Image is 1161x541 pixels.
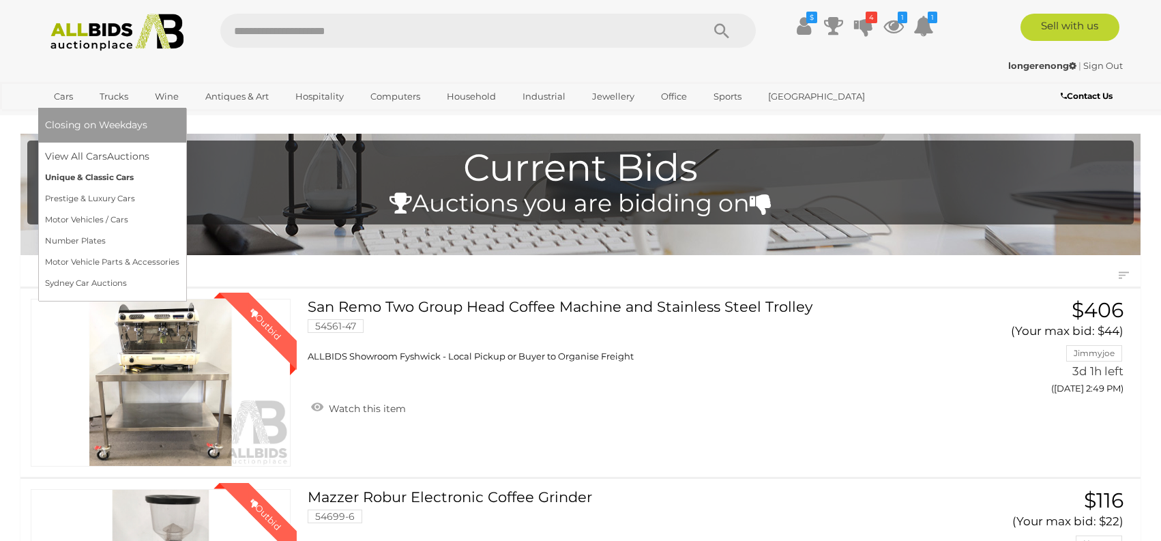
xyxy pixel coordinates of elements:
[318,299,944,363] a: San Remo Two Group Head Coffee Machine and Stainless Steel Trolley 54561-47 ALLBIDS Showroom Fysh...
[91,85,137,108] a: Trucks
[43,14,191,51] img: Allbids.com.au
[234,293,297,355] div: Outbid
[196,85,278,108] a: Antiques & Art
[688,14,756,48] button: Search
[759,85,874,108] a: [GEOGRAPHIC_DATA]
[31,299,291,467] a: Outbid
[362,85,429,108] a: Computers
[793,14,814,38] a: $
[325,403,406,415] span: Watch this item
[583,85,643,108] a: Jewellery
[34,147,1127,189] h1: Current Bids
[286,85,353,108] a: Hospitality
[45,85,82,108] a: Cars
[928,12,937,23] i: 1
[1061,91,1113,101] b: Contact Us
[1084,488,1123,513] span: $116
[898,12,907,23] i: 1
[1008,60,1078,71] a: longerenong
[1083,60,1123,71] a: Sign Out
[913,14,934,38] a: 1
[853,14,874,38] a: 4
[438,85,505,108] a: Household
[1020,14,1119,41] a: Sell with us
[866,12,877,23] i: 4
[1072,297,1123,323] span: $406
[652,85,696,108] a: Office
[146,85,188,108] a: Wine
[514,85,574,108] a: Industrial
[308,397,409,418] a: Watch this item
[1078,60,1081,71] span: |
[705,85,750,108] a: Sports
[883,14,904,38] a: 1
[806,12,817,23] i: $
[1061,89,1116,104] a: Contact Us
[1008,60,1076,71] strong: longerenong
[964,299,1127,401] a: $406 (Your max bid: $44) Jimmyjoe 3d 1h left ([DATE] 2:49 PM)
[34,190,1127,217] h4: Auctions you are bidding on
